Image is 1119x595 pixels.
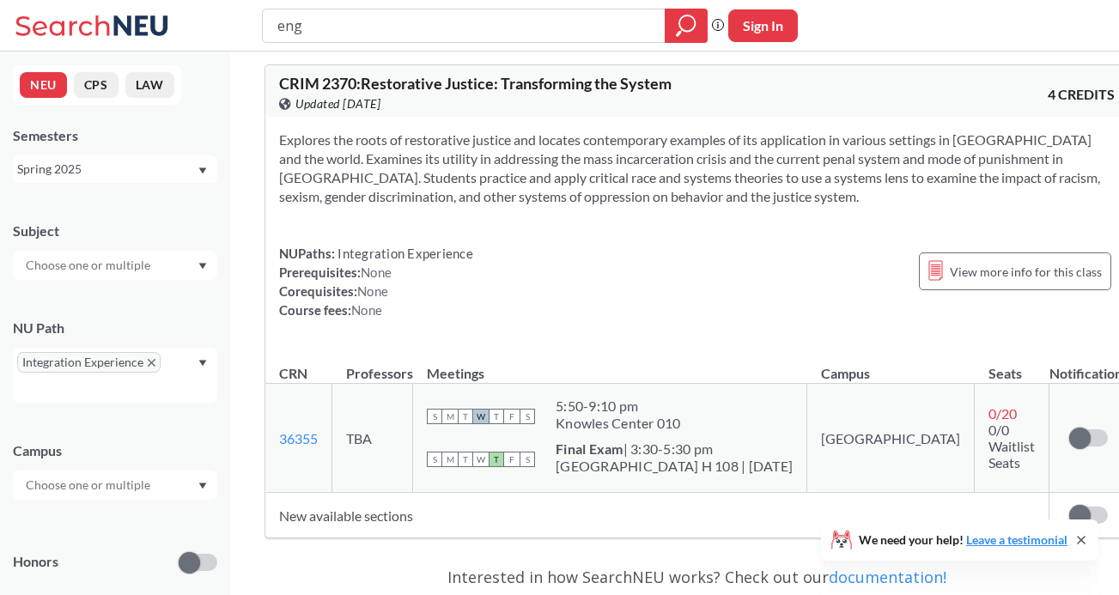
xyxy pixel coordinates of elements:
section: Explores the roots of restorative justice and locates contemporary examples of its application in... [279,131,1115,206]
button: NEU [20,72,67,98]
th: Campus [807,347,975,384]
button: LAW [125,72,174,98]
div: [GEOGRAPHIC_DATA] H 108 | [DATE] [556,458,793,475]
svg: magnifying glass [676,14,696,38]
a: 36355 [279,430,318,446]
span: S [427,452,442,467]
div: NUPaths: Prerequisites: Corequisites: Course fees: [279,244,473,319]
div: 5:50 - 9:10 pm [556,398,681,415]
span: M [442,452,458,467]
span: None [357,283,388,299]
span: None [361,264,392,280]
span: S [520,409,535,424]
input: Choose one or multiple [17,255,161,276]
span: S [427,409,442,424]
span: F [504,452,520,467]
button: CPS [74,72,119,98]
span: T [489,452,504,467]
svg: Dropdown arrow [198,360,207,367]
span: 4 CREDITS [1048,85,1115,104]
span: T [489,409,504,424]
span: T [458,409,473,424]
button: Sign In [728,9,798,42]
div: Integration ExperienceX to remove pillDropdown arrow [13,348,217,403]
div: Knowles Center 010 [556,415,681,432]
span: Integration Experience [335,246,473,261]
div: Dropdown arrow [13,471,217,500]
div: NU Path [13,319,217,337]
span: T [458,452,473,467]
span: Updated [DATE] [295,94,380,113]
svg: Dropdown arrow [198,483,207,489]
span: F [504,409,520,424]
div: Semesters [13,126,217,145]
td: TBA [332,384,413,493]
span: 0/0 Waitlist Seats [988,422,1035,471]
span: W [473,409,489,424]
div: CRN [279,364,307,383]
span: M [442,409,458,424]
div: Dropdown arrow [13,251,217,280]
td: New available sections [265,493,1049,538]
span: S [520,452,535,467]
svg: X to remove pill [148,359,155,367]
div: Spring 2025Dropdown arrow [13,155,217,183]
input: Choose one or multiple [17,475,161,495]
span: View more info for this class [950,261,1102,282]
span: CRIM 2370 : Restorative Justice: Transforming the System [279,74,672,93]
svg: Dropdown arrow [198,167,207,174]
div: magnifying glass [665,9,708,43]
input: Class, professor, course number, "phrase" [276,11,653,40]
th: Meetings [413,347,807,384]
span: None [351,302,382,318]
a: documentation! [829,567,946,587]
div: Subject [13,222,217,240]
div: Spring 2025 [17,160,197,179]
th: Professors [332,347,413,384]
div: | 3:30-5:30 pm [556,440,793,458]
p: Honors [13,552,58,572]
svg: Dropdown arrow [198,263,207,270]
span: 0 / 20 [988,405,1017,422]
span: We need your help! [859,534,1067,546]
td: [GEOGRAPHIC_DATA] [807,384,975,493]
span: W [473,452,489,467]
span: Integration ExperienceX to remove pill [17,352,161,373]
div: Campus [13,441,217,460]
a: Leave a testimonial [966,532,1067,547]
b: Final Exam [556,440,623,457]
th: Seats [975,347,1049,384]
